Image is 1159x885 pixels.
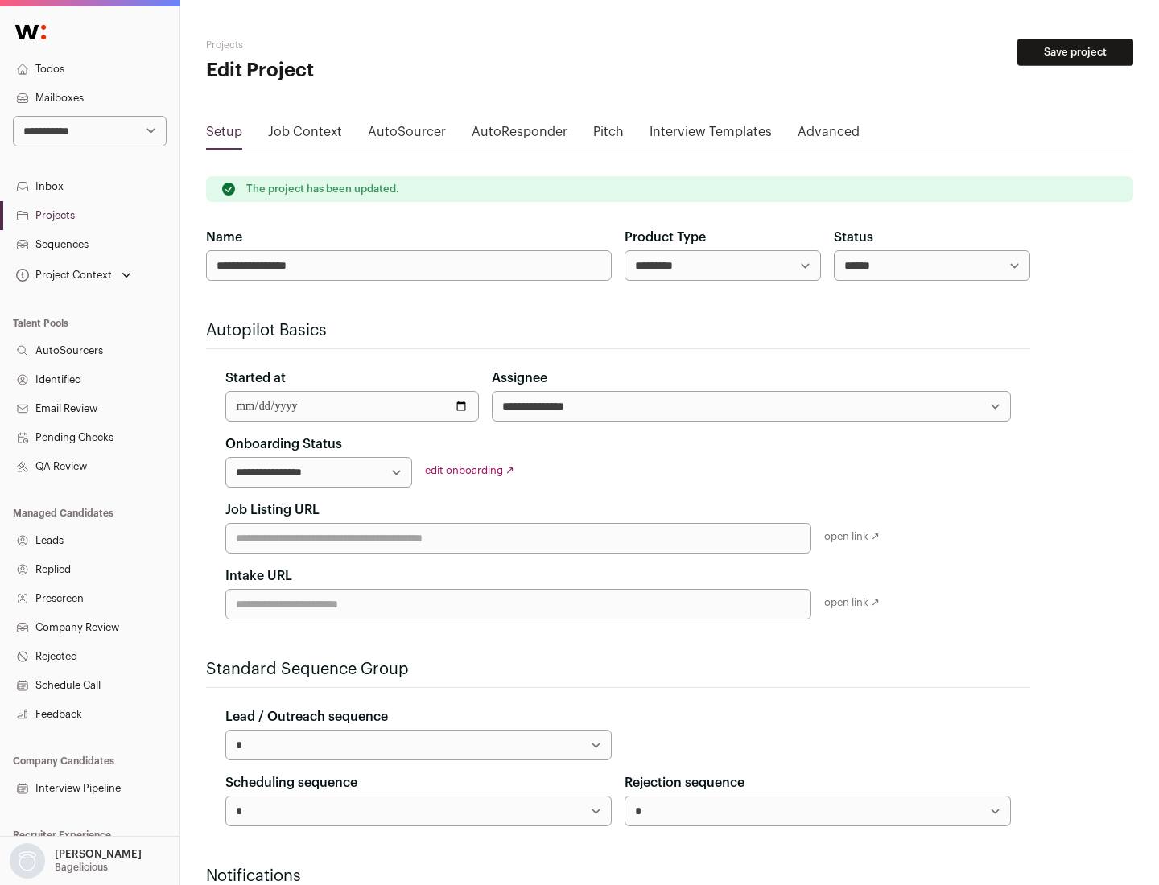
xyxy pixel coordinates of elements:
img: Wellfound [6,16,55,48]
a: AutoSourcer [368,122,446,148]
label: Intake URL [225,566,292,586]
label: Scheduling sequence [225,773,357,792]
img: nopic.png [10,843,45,879]
button: Open dropdown [13,264,134,286]
div: Project Context [13,269,112,282]
label: Onboarding Status [225,434,342,454]
button: Open dropdown [6,843,145,879]
a: Setup [206,122,242,148]
a: Advanced [798,122,860,148]
label: Lead / Outreach sequence [225,707,388,727]
label: Started at [225,368,286,388]
h1: Edit Project [206,58,515,84]
label: Job Listing URL [225,500,320,520]
label: Assignee [492,368,547,388]
label: Name [206,228,242,247]
a: Interview Templates [650,122,772,148]
p: Bagelicious [55,861,108,874]
a: AutoResponder [472,122,567,148]
a: Pitch [593,122,624,148]
button: Save project [1017,39,1133,66]
label: Status [834,228,873,247]
h2: Projects [206,39,515,51]
p: [PERSON_NAME] [55,848,142,861]
p: The project has been updated. [246,183,399,196]
label: Product Type [625,228,706,247]
h2: Autopilot Basics [206,319,1030,342]
a: Job Context [268,122,342,148]
a: edit onboarding ↗ [425,465,514,475]
label: Rejection sequence [625,773,744,792]
h2: Standard Sequence Group [206,658,1030,681]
